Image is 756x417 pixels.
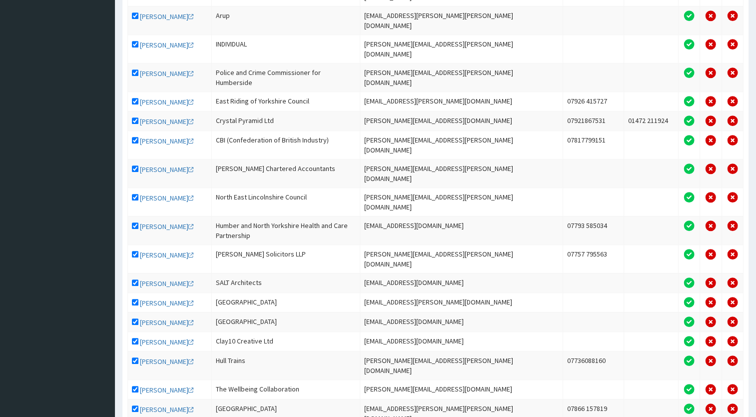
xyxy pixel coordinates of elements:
td: 01472 211924 [624,111,679,130]
a: [PERSON_NAME] [140,117,194,126]
a: [PERSON_NAME] [140,12,194,21]
td: [EMAIL_ADDRESS][DOMAIN_NAME] [360,331,563,351]
td: [PERSON_NAME][EMAIL_ADDRESS][PERSON_NAME][DOMAIN_NAME] [360,63,563,91]
td: [PERSON_NAME][EMAIL_ADDRESS][PERSON_NAME][DOMAIN_NAME] [360,130,563,159]
td: 07926 415727 [563,91,624,111]
td: 07793 585034 [563,216,624,244]
td: East Riding of Yorkshire Council [212,91,360,111]
td: [PERSON_NAME][EMAIL_ADDRESS][PERSON_NAME][DOMAIN_NAME] [360,187,563,216]
a: [PERSON_NAME] [140,193,194,202]
td: Police and Crime Commissioner for Humberside [212,63,360,91]
a: [PERSON_NAME] [140,318,194,327]
td: 07736088160 [563,351,624,379]
td: CBI (Confederation of British Industry) [212,130,360,159]
a: [PERSON_NAME] [140,337,194,346]
td: Crystal Pyramid Ltd [212,111,360,130]
td: [EMAIL_ADDRESS][DOMAIN_NAME] [360,312,563,331]
td: Hull Trains [212,351,360,379]
td: SALT Architects [212,273,360,292]
a: [PERSON_NAME] [140,40,194,49]
td: [PERSON_NAME][EMAIL_ADDRESS][PERSON_NAME][DOMAIN_NAME] [360,244,563,273]
td: [PERSON_NAME][EMAIL_ADDRESS][DOMAIN_NAME] [360,379,563,399]
td: [PERSON_NAME][EMAIL_ADDRESS][PERSON_NAME][DOMAIN_NAME] [360,34,563,63]
a: [PERSON_NAME] [140,136,194,145]
td: [GEOGRAPHIC_DATA] [212,292,360,312]
td: 07817799151 [563,130,624,159]
td: North East Lincolnshire Council [212,187,360,216]
a: [PERSON_NAME] [140,357,194,366]
td: [PERSON_NAME] Chartered Accountants [212,159,360,187]
a: [PERSON_NAME] [140,222,194,231]
td: [PERSON_NAME][EMAIL_ADDRESS][PERSON_NAME][DOMAIN_NAME] [360,159,563,187]
td: [PERSON_NAME] Solicitors LLP [212,244,360,273]
a: [PERSON_NAME] [140,250,194,259]
a: [PERSON_NAME] [140,69,194,78]
td: [EMAIL_ADDRESS][PERSON_NAME][PERSON_NAME][DOMAIN_NAME] [360,6,563,34]
a: [PERSON_NAME] [140,165,194,174]
td: [EMAIL_ADDRESS][DOMAIN_NAME] [360,273,563,292]
td: The Wellbeing Collaboration [212,379,360,399]
td: [PERSON_NAME][EMAIL_ADDRESS][PERSON_NAME][DOMAIN_NAME] [360,351,563,379]
td: Humber and North Yorkshire Health and Care Partnership [212,216,360,244]
a: [PERSON_NAME] [140,279,194,288]
td: Clay10 Creative Ltd [212,331,360,351]
td: INDIVIDUAL [212,34,360,63]
td: [EMAIL_ADDRESS][PERSON_NAME][DOMAIN_NAME] [360,91,563,111]
td: [EMAIL_ADDRESS][PERSON_NAME][DOMAIN_NAME] [360,292,563,312]
td: [GEOGRAPHIC_DATA] [212,312,360,331]
a: [PERSON_NAME] [140,385,194,394]
a: [PERSON_NAME] [140,97,194,106]
a: [PERSON_NAME] [140,298,194,307]
a: [PERSON_NAME] [140,405,194,414]
td: [EMAIL_ADDRESS][DOMAIN_NAME] [360,216,563,244]
td: 07757 795563 [563,244,624,273]
td: 07921867531 [563,111,624,130]
td: Arup [212,6,360,34]
td: [PERSON_NAME][EMAIL_ADDRESS][DOMAIN_NAME] [360,111,563,130]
